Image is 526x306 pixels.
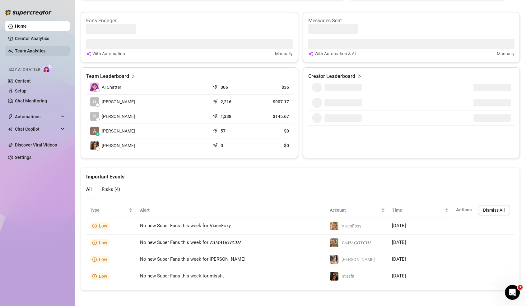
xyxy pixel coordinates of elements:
[96,132,100,136] div: z
[8,114,13,119] span: thunderbolt
[92,50,125,57] article: With Automation
[136,203,326,218] th: Alert
[99,274,107,279] span: Low
[308,50,313,57] img: svg%3e
[90,141,99,150] img: Khyla Mari Dega…
[255,142,289,149] article: $0
[388,203,452,218] th: Time
[221,84,228,90] article: 306
[15,24,27,29] a: Home
[92,114,97,119] span: user
[15,48,45,53] a: Team Analytics
[308,17,515,24] article: Messages Sent
[255,128,289,134] article: $0
[86,50,91,57] img: svg%3e
[99,257,107,262] span: Low
[213,142,219,148] span: send
[15,142,57,147] a: Discover Viral Videos
[392,240,406,245] span: [DATE]
[15,34,65,43] a: Creator Analytics
[86,187,92,192] span: All
[140,256,245,262] span: No new Super Fans this week for [PERSON_NAME]
[102,142,135,149] span: [PERSON_NAME]
[15,79,31,83] a: Content
[102,113,135,120] span: [PERSON_NAME]
[92,100,97,104] span: user
[15,124,59,134] span: Chat Copilot
[213,127,219,133] span: send
[221,113,231,119] article: 1,338
[255,84,289,90] article: $36
[140,273,224,279] span: No new Super Fans this week for missfit
[8,127,12,131] img: Chat Copilot
[9,67,40,73] span: Izzy AI Chatter
[102,98,135,105] span: [PERSON_NAME]
[478,205,510,215] button: Dismiss All
[392,207,444,214] span: Time
[43,64,52,73] img: AI Chatter
[86,203,136,218] th: Type
[90,207,128,214] span: Type
[92,224,97,228] span: info-circle
[86,17,293,24] article: Fans Engaged
[497,50,514,57] article: Manually
[15,88,26,93] a: Setup
[341,223,361,228] span: VixenFoxy
[518,285,523,290] span: 3
[341,274,354,279] span: missfit
[221,128,226,134] article: 57
[341,257,375,262] span: [PERSON_NAME]
[86,168,514,181] div: Important Events
[140,223,231,228] span: No new Super Fans this week for VixenFoxy
[357,73,361,80] span: right
[380,205,386,215] span: filter
[341,240,371,245] span: 𝑻𝑨𝑴𝑨𝑮𝑶𝑻𝑪𝑯𝑰
[86,73,129,80] article: Team Leaderboard
[275,50,293,57] article: Manually
[140,240,241,245] span: No new Super Fans this week for 𝑻𝑨𝑴𝑨𝑮𝑶𝑻𝑪𝑯𝑰
[15,155,31,160] a: Settings
[314,50,356,57] article: With Automation & AI
[330,222,338,230] img: VixenFoxy
[330,238,338,247] img: 𝑻𝑨𝑴𝑨𝑮𝑶𝑻𝑪𝑯𝑰
[392,273,406,279] span: [DATE]
[15,112,59,122] span: Automations
[255,99,289,105] article: $907.17
[456,207,472,213] span: Actions
[99,223,107,228] span: Low
[213,112,219,119] span: send
[330,255,338,264] img: Lana
[92,274,97,278] span: info-circle
[92,241,97,245] span: info-circle
[92,257,97,262] span: info-circle
[255,113,289,119] article: $145.67
[15,98,47,103] a: Chat Monitoring
[330,272,338,281] img: missfit
[90,83,99,92] img: izzy-ai-chatter-avatar-DDCN_rTZ.svg
[213,98,219,104] span: send
[505,285,520,300] iframe: Intercom live chat
[392,223,406,228] span: [DATE]
[102,187,120,192] span: Risks ( 4 )
[392,256,406,262] span: [DATE]
[221,142,223,149] article: 0
[483,208,505,213] span: Dismiss All
[102,128,135,134] span: [PERSON_NAME]
[213,83,219,89] span: send
[5,9,52,16] img: logo-BBDzfeDw.svg
[308,73,355,80] article: Creator Leaderboard
[131,73,135,80] span: right
[381,208,385,212] span: filter
[90,127,99,135] img: AVI KATZ
[221,99,231,105] article: 2,216
[329,207,379,214] span: Account
[102,84,121,91] span: AI Chatter
[99,240,107,245] span: Low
